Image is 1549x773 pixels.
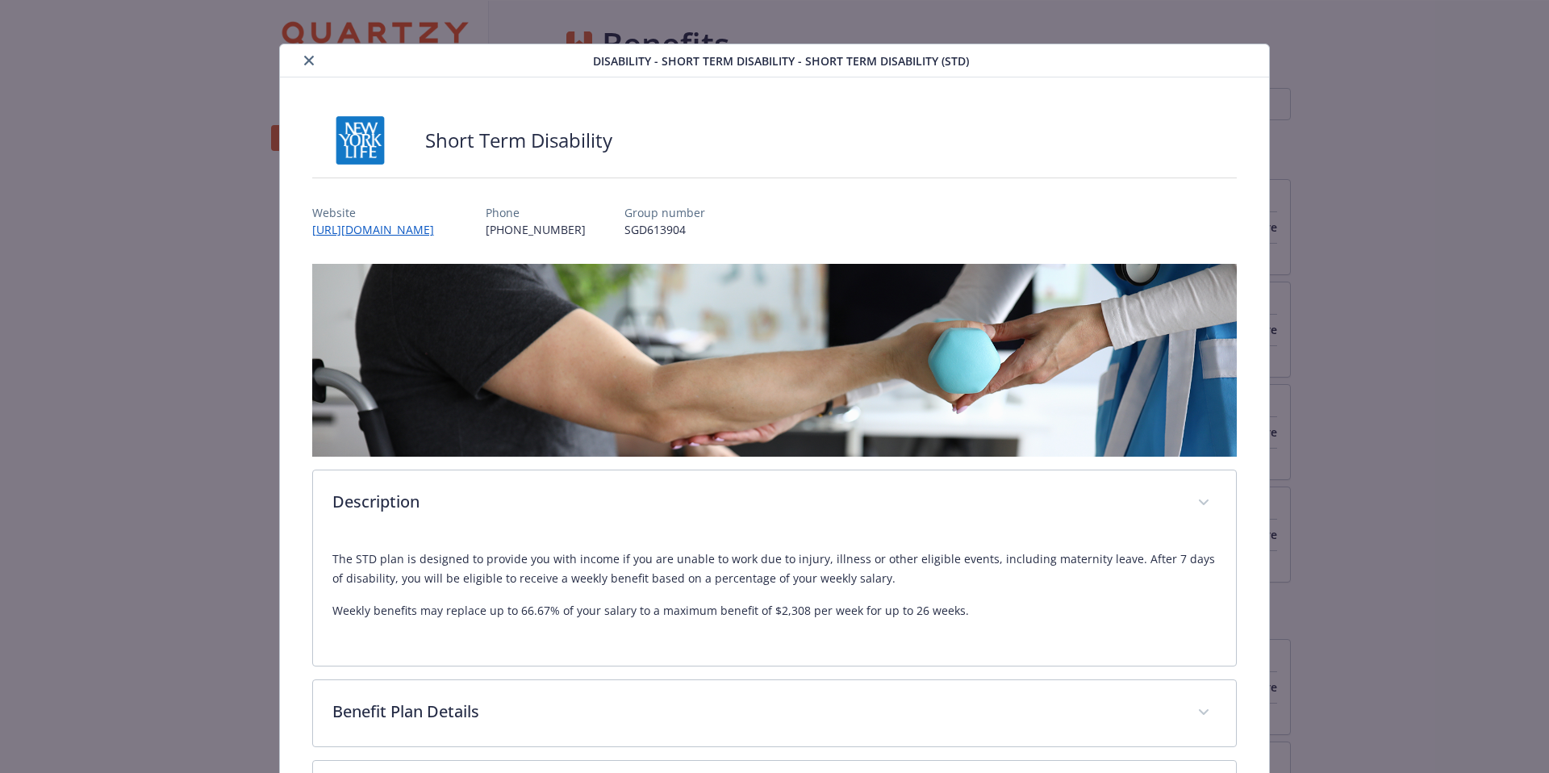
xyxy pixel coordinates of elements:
div: Benefit Plan Details [313,680,1237,746]
p: Weekly benefits may replace up to 66.67% of your salary to a maximum benefit of $2,308 per week f... [332,601,1217,620]
p: Benefit Plan Details [332,700,1179,724]
p: SGD613904 [624,221,705,238]
span: Disability - Short Term Disability - Short Term Disability (STD) [593,52,969,69]
h2: Short Term Disability [425,127,612,154]
p: Phone [486,204,586,221]
a: [URL][DOMAIN_NAME] [312,222,447,237]
p: The STD plan is designed to provide you with income if you are unable to work due to injury, illn... [332,549,1217,588]
p: Group number [624,204,705,221]
button: close [299,51,319,70]
p: Description [332,490,1179,514]
div: Description [313,470,1237,537]
p: Website [312,204,447,221]
img: banner [312,264,1238,457]
p: [PHONE_NUMBER] [486,221,586,238]
img: New York Life Insurance Company [312,116,409,165]
div: Description [313,537,1237,666]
